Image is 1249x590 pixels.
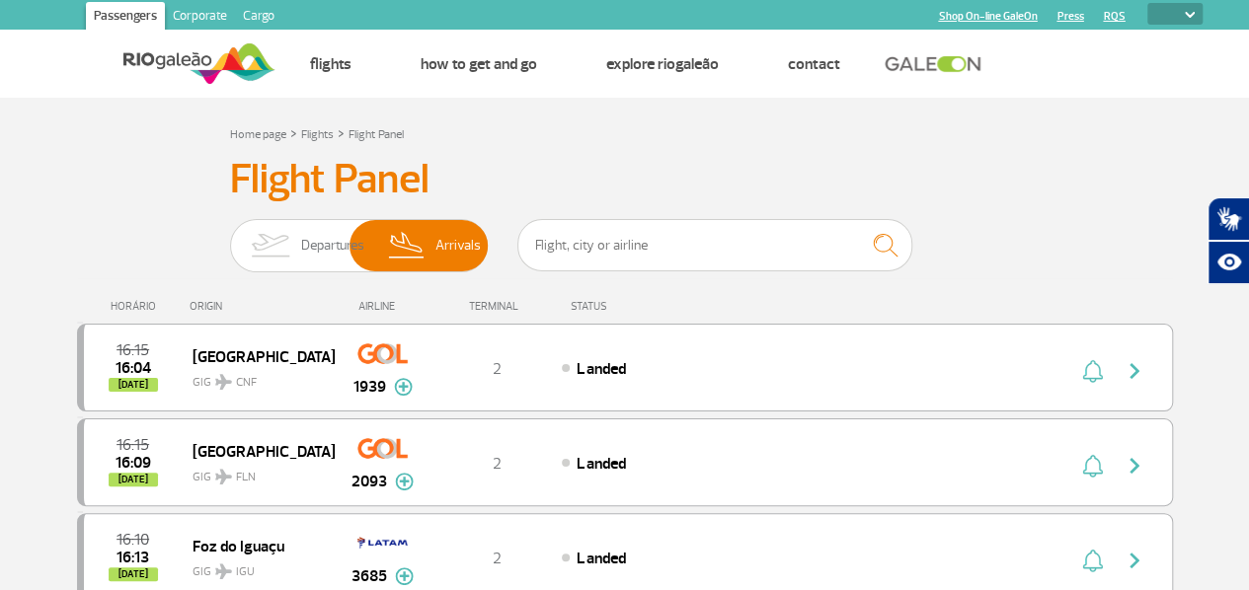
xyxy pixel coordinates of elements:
[577,454,625,474] span: Landed
[432,300,561,313] div: TERMINAL
[109,567,158,581] span: [DATE]
[395,473,414,490] img: mais-info-painel-voo.svg
[435,220,481,271] span: Arrivals
[215,563,232,579] img: destiny_airplane.svg
[193,553,319,581] span: GIG
[86,2,165,34] a: Passengers
[395,567,414,585] img: mais-info-painel-voo.svg
[117,533,149,547] span: 2025-08-27 16:10:00
[310,54,351,74] a: Flights
[301,220,364,271] span: Departures
[493,359,502,379] span: 2
[378,220,436,271] img: slider-desembarque
[561,300,722,313] div: STATUS
[938,10,1037,23] a: Shop On-line GaleOn
[1123,359,1146,383] img: seta-direita-painel-voo.svg
[493,549,502,568] span: 2
[235,2,282,34] a: Cargo
[193,533,319,558] span: Foz do Iguaçu
[116,361,151,375] span: 2025-08-27 16:04:32
[351,470,387,493] span: 2093
[117,551,149,564] span: 2025-08-27 16:13:12
[577,549,625,568] span: Landed
[230,155,1020,204] h3: Flight Panel
[236,469,256,486] span: FLN
[1123,549,1146,572] img: seta-direita-painel-voo.svg
[165,2,235,34] a: Corporate
[1056,10,1083,23] a: Press
[236,374,257,392] span: CNF
[190,300,334,313] div: ORIGIN
[193,438,319,464] span: [GEOGRAPHIC_DATA]
[1208,197,1249,241] button: Abrir tradutor de língua de sinais.
[193,343,319,369] span: [GEOGRAPHIC_DATA]
[338,121,345,144] a: >
[1208,197,1249,284] div: Plugin de acessibilidade da Hand Talk.
[239,220,301,271] img: slider-embarque
[493,454,502,474] span: 2
[394,378,413,396] img: mais-info-painel-voo.svg
[117,343,149,357] span: 2025-08-27 16:15:00
[301,127,334,142] a: Flights
[1082,454,1103,478] img: sino-painel-voo.svg
[193,458,319,486] span: GIG
[1123,454,1146,478] img: seta-direita-painel-voo.svg
[349,127,404,142] a: Flight Panel
[109,378,158,392] span: [DATE]
[109,473,158,486] span: [DATE]
[1208,241,1249,284] button: Abrir recursos assistivos.
[788,54,840,74] a: Contact
[116,456,151,470] span: 2025-08-27 16:09:26
[353,375,386,399] span: 1939
[290,121,297,144] a: >
[351,564,387,588] span: 3685
[1103,10,1125,23] a: RQS
[193,363,319,392] span: GIG
[236,563,255,581] span: IGU
[577,359,625,379] span: Landed
[606,54,719,74] a: Explore RIOgaleão
[1082,359,1103,383] img: sino-painel-voo.svg
[334,300,432,313] div: AIRLINE
[215,469,232,484] img: destiny_airplane.svg
[215,374,232,390] img: destiny_airplane.svg
[83,300,191,313] div: HORÁRIO
[421,54,537,74] a: How to get and go
[517,219,912,271] input: Flight, city or airline
[230,127,286,142] a: Home page
[1082,549,1103,572] img: sino-painel-voo.svg
[117,438,149,452] span: 2025-08-27 16:15:00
